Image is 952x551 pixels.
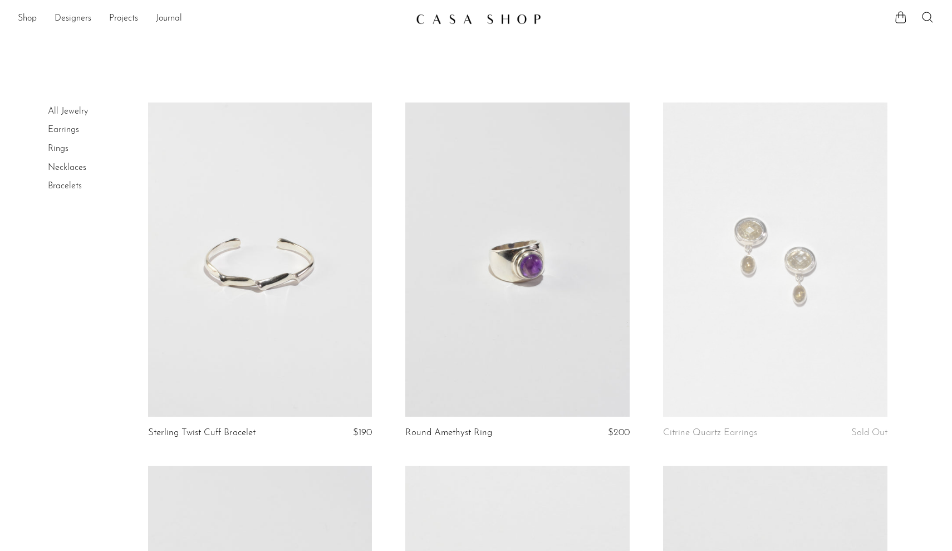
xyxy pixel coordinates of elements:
[48,125,79,134] a: Earrings
[353,428,372,437] span: $190
[18,9,407,28] nav: Desktop navigation
[48,182,82,191] a: Bracelets
[608,428,630,437] span: $200
[109,12,138,26] a: Projects
[18,9,407,28] ul: NEW HEADER MENU
[55,12,91,26] a: Designers
[48,163,86,172] a: Necklaces
[663,428,757,438] a: Citrine Quartz Earrings
[48,144,68,153] a: Rings
[48,107,88,116] a: All Jewelry
[148,428,256,438] a: Sterling Twist Cuff Bracelet
[405,428,492,438] a: Round Amethyst Ring
[18,12,37,26] a: Shop
[156,12,182,26] a: Journal
[851,428,887,437] span: Sold Out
